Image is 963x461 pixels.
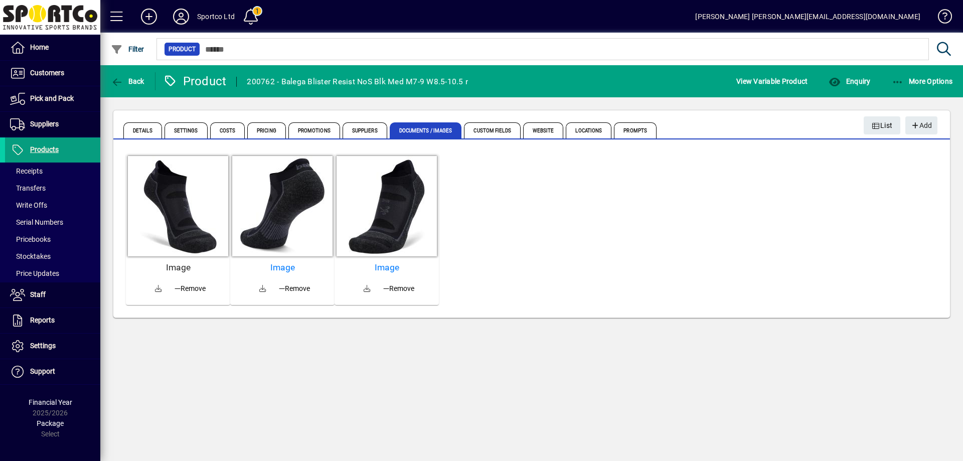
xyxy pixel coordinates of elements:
[464,122,520,138] span: Custom Fields
[100,72,155,90] app-page-header-button: Back
[5,214,100,231] a: Serial Numbers
[614,122,657,138] span: Prompts
[5,308,100,333] a: Reports
[30,367,55,375] span: Support
[826,72,873,90] button: Enquiry
[695,9,920,25] div: [PERSON_NAME] [PERSON_NAME][EMAIL_ADDRESS][DOMAIN_NAME]
[247,74,468,90] div: 200762 - Balega Blister Resist NoS Blk Med M7-9 W8.5-10.5 r
[734,72,810,90] button: View Variable Product
[864,116,901,134] button: List
[30,145,59,153] span: Products
[29,398,72,406] span: Financial Year
[30,316,55,324] span: Reports
[10,235,51,243] span: Pricebooks
[10,269,59,277] span: Price Updates
[355,277,379,301] a: Download
[5,197,100,214] a: Write Offs
[108,40,147,58] button: Filter
[379,279,418,297] button: Remove
[111,45,144,53] span: Filter
[197,9,235,25] div: Sportco Ltd
[30,43,49,51] span: Home
[169,44,196,54] span: Product
[10,252,51,260] span: Stocktakes
[892,77,953,85] span: More Options
[146,277,171,301] a: Download
[736,73,808,89] span: View Variable Product
[251,277,275,301] a: Download
[5,35,100,60] a: Home
[5,180,100,197] a: Transfers
[872,117,893,134] span: List
[37,419,64,427] span: Package
[234,262,331,273] a: Image
[175,283,206,294] span: Remove
[171,279,210,297] button: Remove
[30,69,64,77] span: Customers
[5,248,100,265] a: Stocktakes
[5,112,100,137] a: Suppliers
[108,72,147,90] button: Back
[30,94,74,102] span: Pick and Pack
[5,282,100,308] a: Staff
[343,122,387,138] span: Suppliers
[5,334,100,359] a: Settings
[889,72,955,90] button: More Options
[905,116,937,134] button: Add
[5,231,100,248] a: Pricebooks
[30,342,56,350] span: Settings
[390,122,462,138] span: Documents / Images
[130,262,226,273] a: Image
[165,122,208,138] span: Settings
[288,122,340,138] span: Promotions
[566,122,611,138] span: Locations
[5,61,100,86] a: Customers
[829,77,870,85] span: Enquiry
[163,73,227,89] div: Product
[133,8,165,26] button: Add
[5,86,100,111] a: Pick and Pack
[5,265,100,282] a: Price Updates
[111,77,144,85] span: Back
[339,262,435,273] a: Image
[275,279,314,297] button: Remove
[247,122,286,138] span: Pricing
[10,167,43,175] span: Receipts
[383,283,414,294] span: Remove
[5,359,100,384] a: Support
[523,122,564,138] span: Website
[10,184,46,192] span: Transfers
[5,163,100,180] a: Receipts
[165,8,197,26] button: Profile
[10,218,63,226] span: Serial Numbers
[910,117,932,134] span: Add
[10,201,47,209] span: Write Offs
[930,2,950,35] a: Knowledge Base
[30,120,59,128] span: Suppliers
[279,283,310,294] span: Remove
[30,290,46,298] span: Staff
[210,122,245,138] span: Costs
[123,122,162,138] span: Details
